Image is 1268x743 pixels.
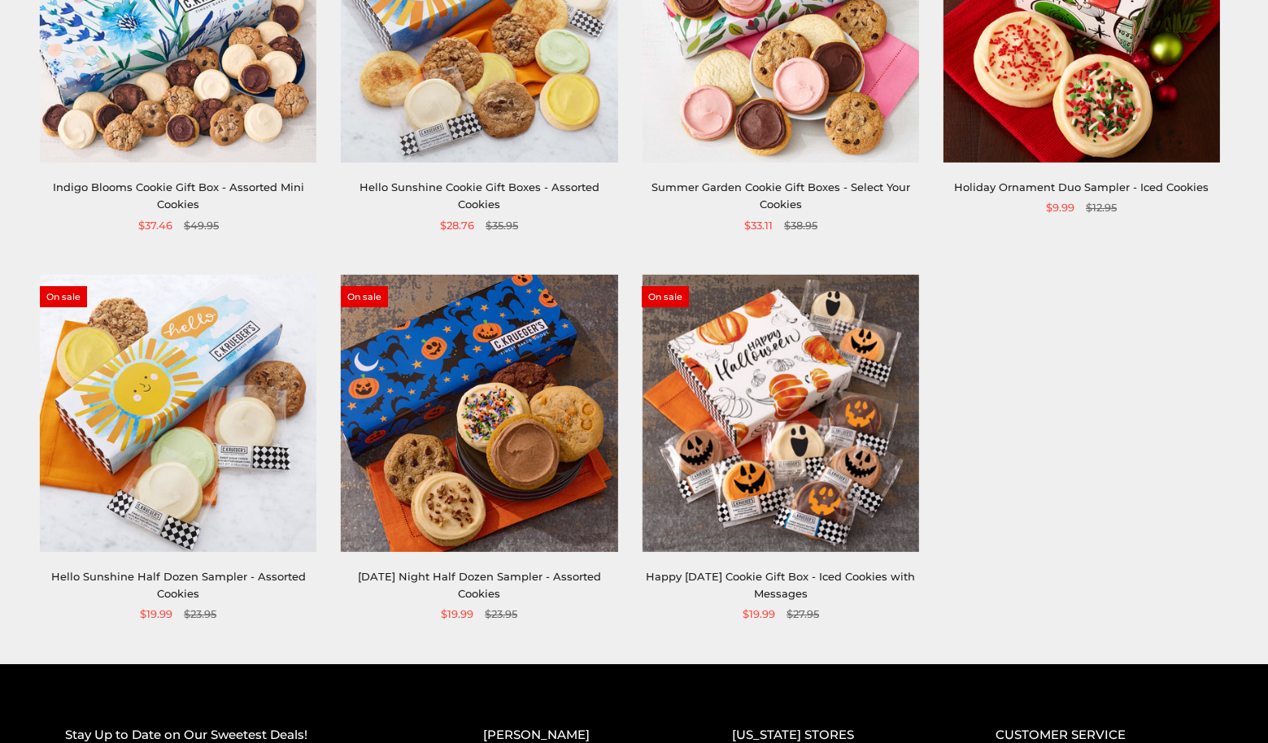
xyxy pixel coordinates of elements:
[40,275,316,551] img: Hello Sunshine Half Dozen Sampler - Assorted Cookies
[486,217,518,234] span: $35.95
[646,570,915,600] a: Happy [DATE] Cookie Gift Box - Iced Cookies with Messages
[40,286,87,307] span: On sale
[642,275,918,551] img: Happy Halloween Cookie Gift Box - Iced Cookies with Messages
[1046,199,1074,216] span: $9.99
[743,606,775,623] span: $19.99
[51,570,306,600] a: Hello Sunshine Half Dozen Sampler - Assorted Cookies
[954,180,1209,193] a: Holiday Ornament Duo Sampler - Iced Cookies
[341,286,388,307] span: On sale
[53,180,304,211] a: Indigo Blooms Cookie Gift Box - Assorted Mini Cookies
[359,180,599,211] a: Hello Sunshine Cookie Gift Boxes - Assorted Cookies
[140,606,172,623] span: $19.99
[358,570,601,600] a: [DATE] Night Half Dozen Sampler - Assorted Cookies
[1086,199,1117,216] span: $12.95
[744,217,773,234] span: $33.11
[440,217,474,234] span: $28.76
[784,217,817,234] span: $38.95
[485,606,517,623] span: $23.95
[184,606,216,623] span: $23.95
[13,681,168,730] iframe: Sign Up via Text for Offers
[341,275,617,551] img: Halloween Night Half Dozen Sampler - Assorted Cookies
[138,217,172,234] span: $37.46
[787,606,819,623] span: $27.95
[642,286,689,307] span: On sale
[184,217,219,234] span: $49.95
[651,180,910,211] a: Summer Garden Cookie Gift Boxes - Select Your Cookies
[441,606,473,623] span: $19.99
